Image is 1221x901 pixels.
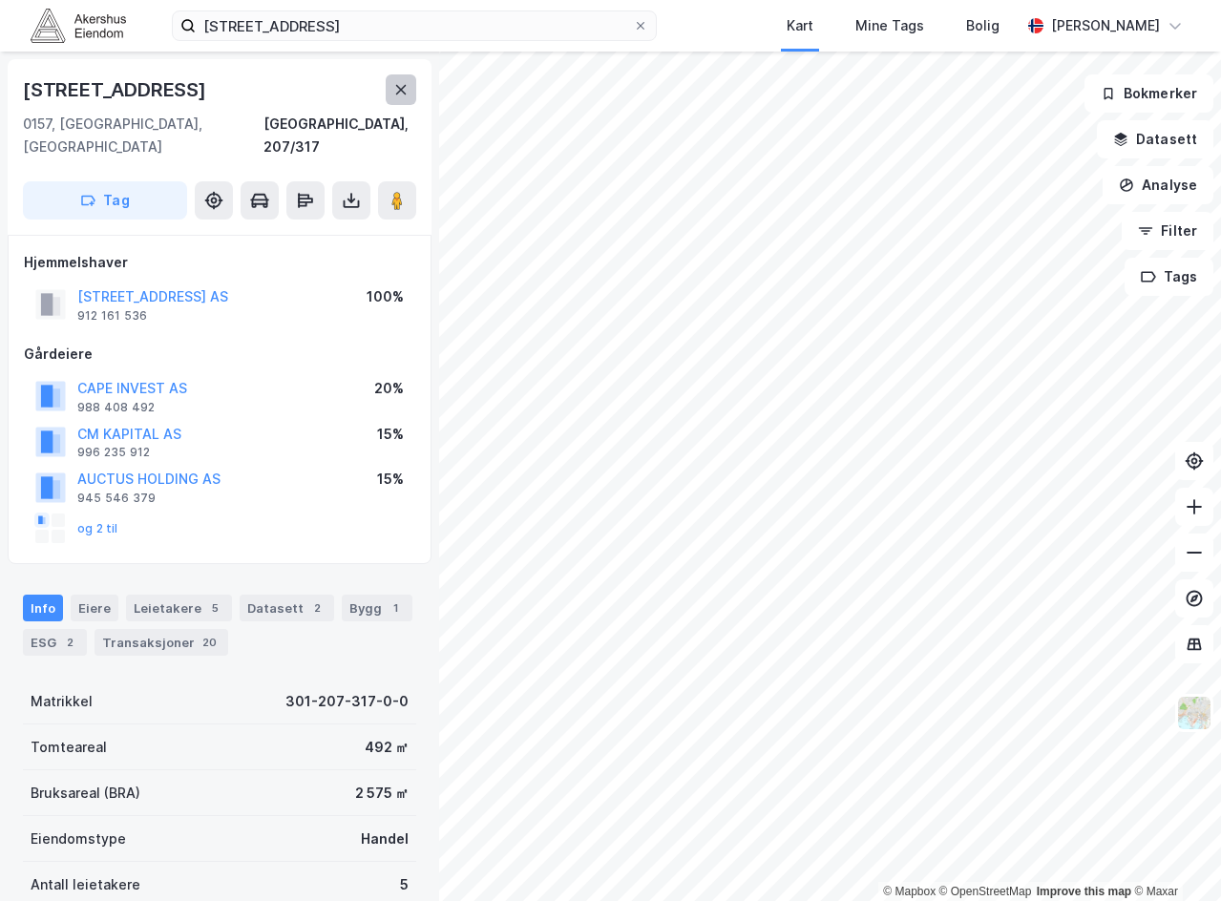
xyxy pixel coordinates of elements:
[342,595,412,621] div: Bygg
[31,690,93,713] div: Matrikkel
[240,595,334,621] div: Datasett
[400,873,409,896] div: 5
[1122,212,1213,250] button: Filter
[355,782,409,805] div: 2 575 ㎡
[31,873,140,896] div: Antall leietakere
[60,633,79,652] div: 2
[95,629,228,656] div: Transaksjoner
[1084,74,1213,113] button: Bokmerker
[1103,166,1213,204] button: Analyse
[361,828,409,850] div: Handel
[883,885,936,898] a: Mapbox
[205,598,224,618] div: 5
[855,14,924,37] div: Mine Tags
[1051,14,1160,37] div: [PERSON_NAME]
[23,74,210,105] div: [STREET_ADDRESS]
[77,491,156,506] div: 945 546 379
[1097,120,1213,158] button: Datasett
[24,251,415,274] div: Hjemmelshaver
[374,377,404,400] div: 20%
[77,308,147,324] div: 912 161 536
[1126,809,1221,901] div: Kontrollprogram for chat
[367,285,404,308] div: 100%
[377,468,404,491] div: 15%
[31,736,107,759] div: Tomteareal
[23,595,63,621] div: Info
[939,885,1032,898] a: OpenStreetMap
[77,445,150,460] div: 996 235 912
[307,598,326,618] div: 2
[377,423,404,446] div: 15%
[386,598,405,618] div: 1
[365,736,409,759] div: 492 ㎡
[23,113,263,158] div: 0157, [GEOGRAPHIC_DATA], [GEOGRAPHIC_DATA]
[71,595,118,621] div: Eiere
[24,343,415,366] div: Gårdeiere
[1037,885,1131,898] a: Improve this map
[31,782,140,805] div: Bruksareal (BRA)
[23,629,87,656] div: ESG
[966,14,1000,37] div: Bolig
[1125,258,1213,296] button: Tags
[126,595,232,621] div: Leietakere
[1126,809,1221,901] iframe: Chat Widget
[31,828,126,850] div: Eiendomstype
[31,9,126,42] img: akershus-eiendom-logo.9091f326c980b4bce74ccdd9f866810c.svg
[196,11,633,40] input: Søk på adresse, matrikkel, gårdeiere, leietakere eller personer
[285,690,409,713] div: 301-207-317-0-0
[77,400,155,415] div: 988 408 492
[23,181,187,220] button: Tag
[787,14,813,37] div: Kart
[199,633,221,652] div: 20
[263,113,416,158] div: [GEOGRAPHIC_DATA], 207/317
[1176,695,1212,731] img: Z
